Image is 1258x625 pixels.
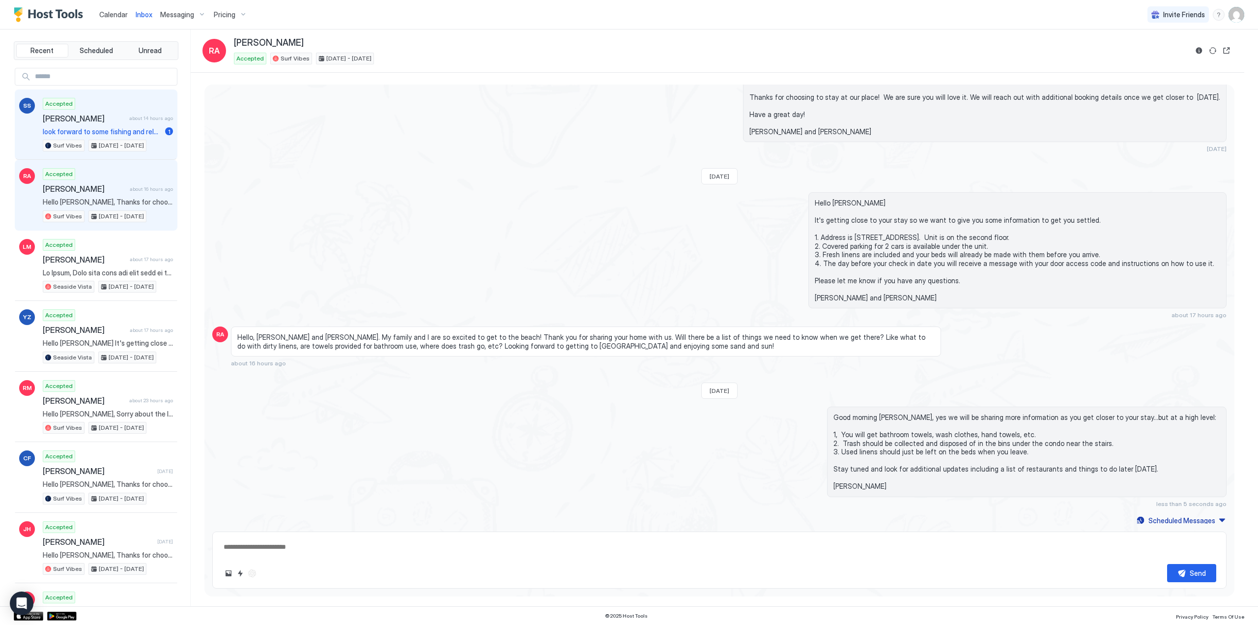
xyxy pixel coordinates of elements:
[815,199,1220,302] span: Hello [PERSON_NAME] It's getting close to your stay so we want to give you some information to ge...
[236,54,264,63] span: Accepted
[129,397,173,404] span: about 23 hours ago
[139,46,162,55] span: Unread
[23,384,32,392] span: RM
[833,413,1220,491] span: Good morning [PERSON_NAME], yes we will be sharing more information as you get closer to your sta...
[43,396,125,406] span: [PERSON_NAME]
[160,10,194,19] span: Messaging
[605,613,648,619] span: © 2025 Host Tools
[1135,514,1227,527] button: Scheduled Messages
[136,10,152,19] span: Inbox
[99,141,144,150] span: [DATE] - [DATE]
[45,240,73,249] span: Accepted
[23,242,31,251] span: LM
[326,54,372,63] span: [DATE] - [DATE]
[70,44,122,58] button: Scheduled
[1190,568,1206,578] div: Send
[1148,515,1215,526] div: Scheduled Messages
[31,68,177,85] input: Input Field
[1156,500,1227,507] span: less than 5 seconds ago
[1176,611,1208,621] a: Privacy Policy
[231,359,286,367] span: about 16 hours ago
[234,37,304,49] span: [PERSON_NAME]
[1212,611,1244,621] a: Terms Of Use
[1207,145,1227,152] span: [DATE]
[130,186,173,192] span: about 16 hours ago
[1176,614,1208,620] span: Privacy Policy
[53,282,92,291] span: Seaside Vista
[23,454,31,463] span: CF
[80,46,113,55] span: Scheduled
[1221,45,1232,57] button: Open reservation
[749,76,1220,136] span: Hello [PERSON_NAME], Thanks for choosing to stay at our place! We are sure you will love it. We w...
[1163,10,1205,19] span: Invite Friends
[43,114,125,123] span: [PERSON_NAME]
[53,353,92,362] span: Seaside Vista
[234,567,246,579] button: Quick reply
[43,480,173,489] span: Hello [PERSON_NAME], Thanks for choosing to stay at our place! We are sure you will love it. We w...
[43,184,126,194] span: [PERSON_NAME]
[45,99,73,108] span: Accepted
[157,538,173,545] span: [DATE]
[168,128,171,135] span: 1
[16,44,68,58] button: Recent
[53,565,82,573] span: Surf Vibes
[23,525,31,534] span: JH
[109,353,154,362] span: [DATE] - [DATE]
[209,45,220,57] span: RA
[23,313,31,322] span: YZ
[43,198,173,207] span: Hello [PERSON_NAME], Thanks for choosing to stay at our place! We are sure you will love it. We w...
[1213,9,1225,21] div: menu
[47,612,77,621] a: Google Play Store
[214,10,235,19] span: Pricing
[14,41,178,60] div: tab-group
[53,212,82,221] span: Surf Vibes
[45,593,73,602] span: Accepted
[43,410,173,418] span: Hello [PERSON_NAME], Sorry about the lights, there may be a few in the closet between the bedroom...
[1212,614,1244,620] span: Terms Of Use
[45,523,73,532] span: Accepted
[1229,7,1244,23] div: User profile
[14,7,87,22] a: Host Tools Logo
[99,565,144,573] span: [DATE] - [DATE]
[99,10,128,19] span: Calendar
[23,101,31,110] span: SS
[1167,564,1216,582] button: Send
[43,127,161,136] span: look forward to some fishing and relaxation
[710,173,729,180] span: [DATE]
[1207,45,1219,57] button: Sync reservation
[130,327,173,333] span: about 17 hours ago
[53,423,82,432] span: Surf Vibes
[129,115,173,121] span: about 14 hours ago
[99,423,144,432] span: [DATE] - [DATE]
[136,9,152,20] a: Inbox
[14,612,43,621] a: App Store
[53,494,82,503] span: Surf Vibes
[43,551,173,560] span: Hello [PERSON_NAME], Thanks for choosing to stay at our place! We are sure you will love it. We w...
[43,339,173,348] span: Hello [PERSON_NAME] It's getting close to your stay so we want to give you some information to ge...
[124,44,176,58] button: Unread
[23,172,31,180] span: RA
[216,330,224,339] span: RA
[130,256,173,263] span: about 17 hours ago
[157,468,173,475] span: [DATE]
[45,311,73,320] span: Accepted
[99,9,128,20] a: Calendar
[1172,311,1227,319] span: about 17 hours ago
[45,382,73,390] span: Accepted
[99,494,144,503] span: [DATE] - [DATE]
[237,333,935,350] span: Hello, [PERSON_NAME] and [PERSON_NAME]. My family and I are so excited to get to the beach! Thank...
[109,282,154,291] span: [DATE] - [DATE]
[30,46,54,55] span: Recent
[281,54,310,63] span: Surf Vibes
[43,268,173,277] span: Lo Ipsum, Dolo sita cons adi elit sedd ei tem. In ut lab etdol ma aliq enima min veni Q nostru ex...
[43,537,153,547] span: [PERSON_NAME]
[45,170,73,179] span: Accepted
[43,325,126,335] span: [PERSON_NAME]
[43,466,153,476] span: [PERSON_NAME]
[43,255,126,265] span: [PERSON_NAME]
[710,387,729,394] span: [DATE]
[223,567,234,579] button: Upload image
